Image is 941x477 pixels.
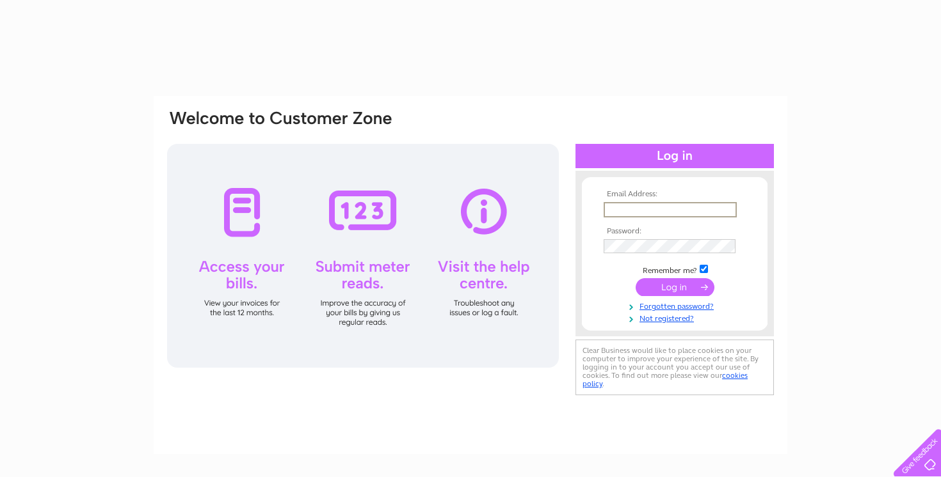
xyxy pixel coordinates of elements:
[604,311,749,324] a: Not registered?
[575,340,774,395] div: Clear Business would like to place cookies on your computer to improve your experience of the sit...
[600,227,749,236] th: Password:
[583,371,748,388] a: cookies policy
[600,263,749,276] td: Remember me?
[604,299,749,311] a: Forgotten password?
[600,190,749,199] th: Email Address:
[636,278,714,296] input: Submit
